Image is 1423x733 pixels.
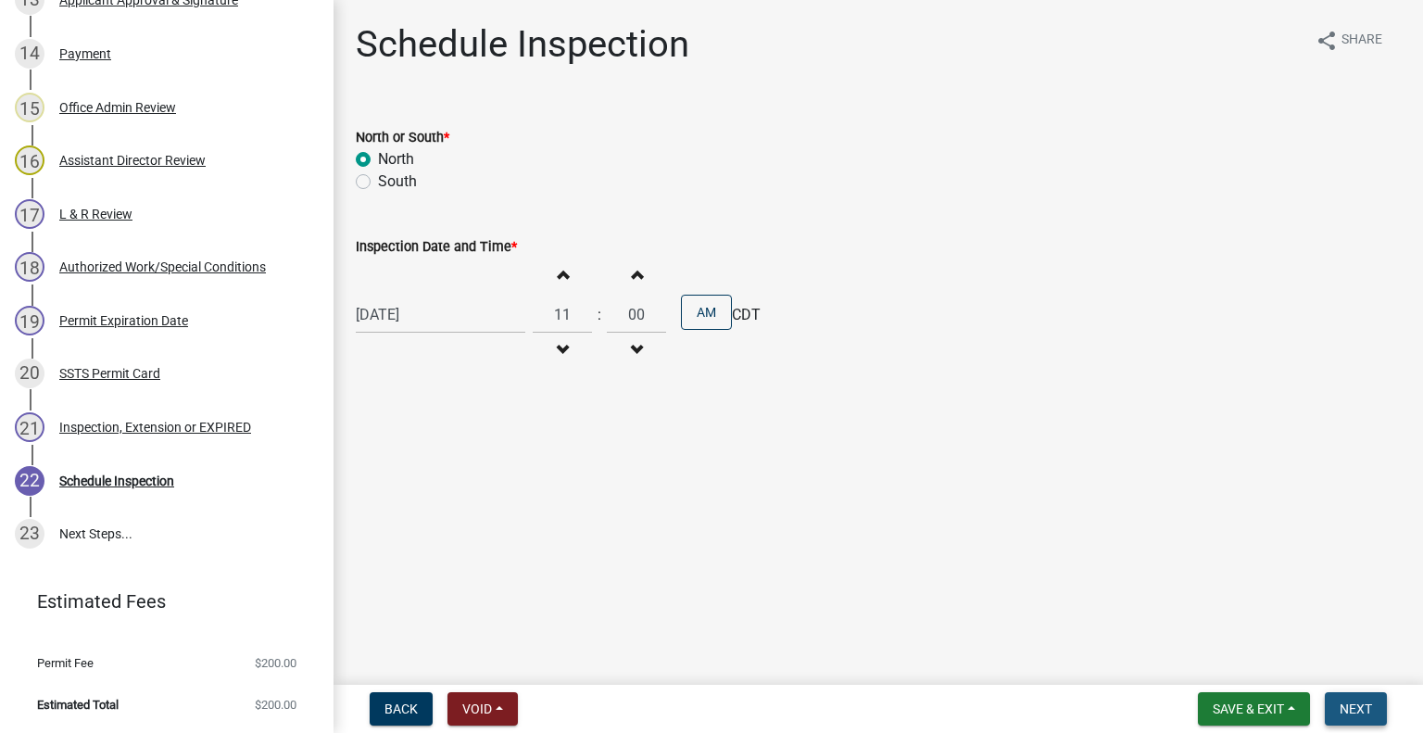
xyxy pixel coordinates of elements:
div: Office Admin Review [59,101,176,114]
div: 22 [15,466,44,496]
button: Save & Exit [1198,692,1310,726]
div: Authorized Work/Special Conditions [59,260,266,273]
label: Inspection Date and Time [356,241,517,254]
i: share [1316,30,1338,52]
span: Permit Fee [37,657,94,669]
div: Schedule Inspection [59,474,174,487]
span: Estimated Total [37,699,119,711]
div: 16 [15,145,44,175]
a: Estimated Fees [15,583,304,620]
div: 23 [15,519,44,549]
div: L & R Review [59,208,132,221]
div: 15 [15,93,44,122]
label: South [378,171,417,193]
button: Void [447,692,518,726]
button: Next [1325,692,1387,726]
h1: Schedule Inspection [356,22,689,67]
div: Inspection, Extension or EXPIRED [59,421,251,434]
div: SSTS Permit Card [59,367,160,380]
div: Permit Expiration Date [59,314,188,327]
span: Next [1340,701,1372,716]
span: $200.00 [255,699,296,711]
span: CDT [732,304,761,326]
input: Minutes [607,296,666,334]
button: AM [681,295,732,330]
div: 20 [15,359,44,388]
input: mm/dd/yyyy [356,296,525,334]
span: Back [384,701,418,716]
span: Share [1341,30,1382,52]
input: Hours [533,296,592,334]
div: : [592,304,607,326]
span: $200.00 [255,657,296,669]
div: 21 [15,412,44,442]
button: shareShare [1301,22,1397,58]
button: Back [370,692,433,726]
span: Void [462,701,492,716]
span: Save & Exit [1213,701,1284,716]
div: 18 [15,252,44,282]
div: 14 [15,39,44,69]
div: Payment [59,47,111,60]
div: Assistant Director Review [59,154,206,167]
label: North or South [356,132,449,145]
label: North [378,148,414,171]
div: 17 [15,199,44,229]
div: 19 [15,306,44,335]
